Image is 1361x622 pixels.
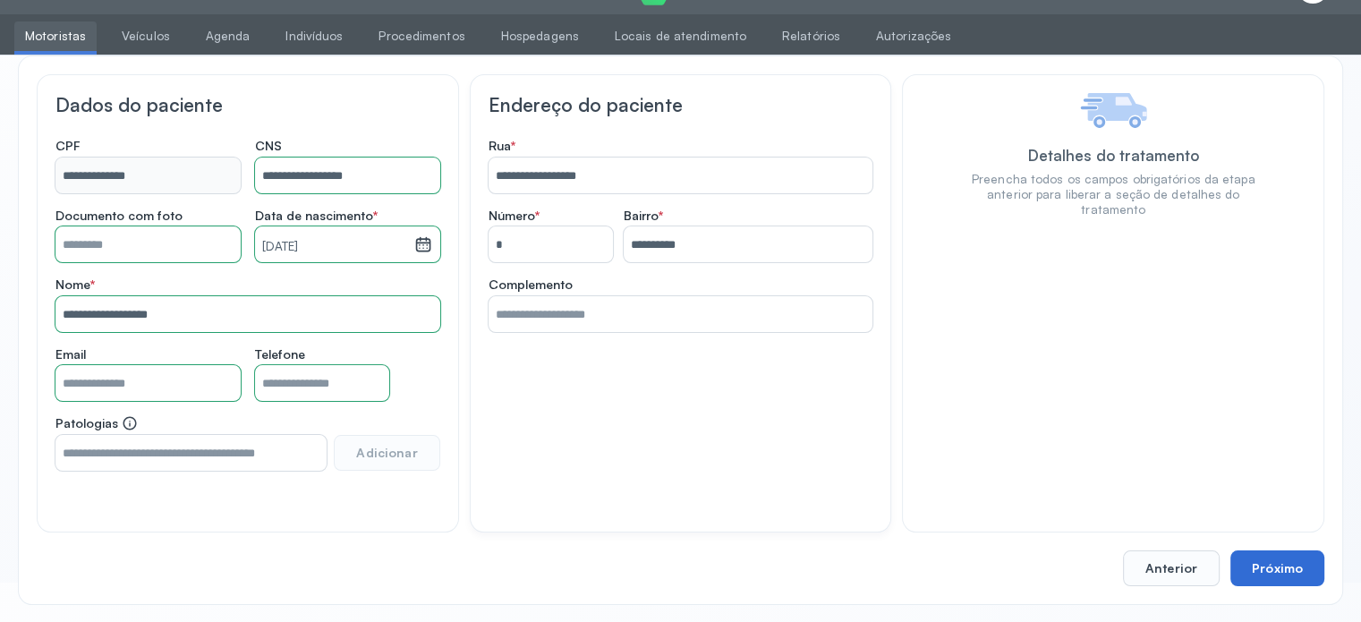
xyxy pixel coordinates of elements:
small: [DATE] [262,238,407,256]
span: Complemento [489,277,573,293]
span: Número [489,208,540,224]
div: Detalhes do tratamento [1028,146,1199,165]
span: CNS [255,138,282,154]
span: Nome [55,277,95,293]
a: Agenda [195,21,261,51]
a: Autorizações [865,21,962,51]
img: Imagem de Detalhes do tratamento [1080,93,1147,128]
div: Preencha todos os campos obrigatórios da etapa anterior para liberar a seção de detalhes do trata... [957,172,1270,217]
a: Veículos [111,21,181,51]
span: Email [55,346,86,362]
span: CPF [55,138,81,154]
span: Data de nascimento [255,208,378,224]
span: Rua [489,138,515,154]
button: Adicionar [334,435,439,471]
span: Documento com foto [55,208,183,224]
a: Procedimentos [368,21,475,51]
span: Patologias [55,415,138,431]
h3: Endereço do paciente [489,93,873,116]
a: Relatórios [771,21,851,51]
a: Hospedagens [490,21,590,51]
a: Locais de atendimento [604,21,757,51]
h3: Dados do paciente [55,93,440,116]
button: Anterior [1123,550,1220,586]
span: Bairro [624,208,663,224]
button: Próximo [1230,550,1324,586]
a: Indivíduos [275,21,353,51]
span: Telefone [255,346,305,362]
a: Motoristas [14,21,97,51]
